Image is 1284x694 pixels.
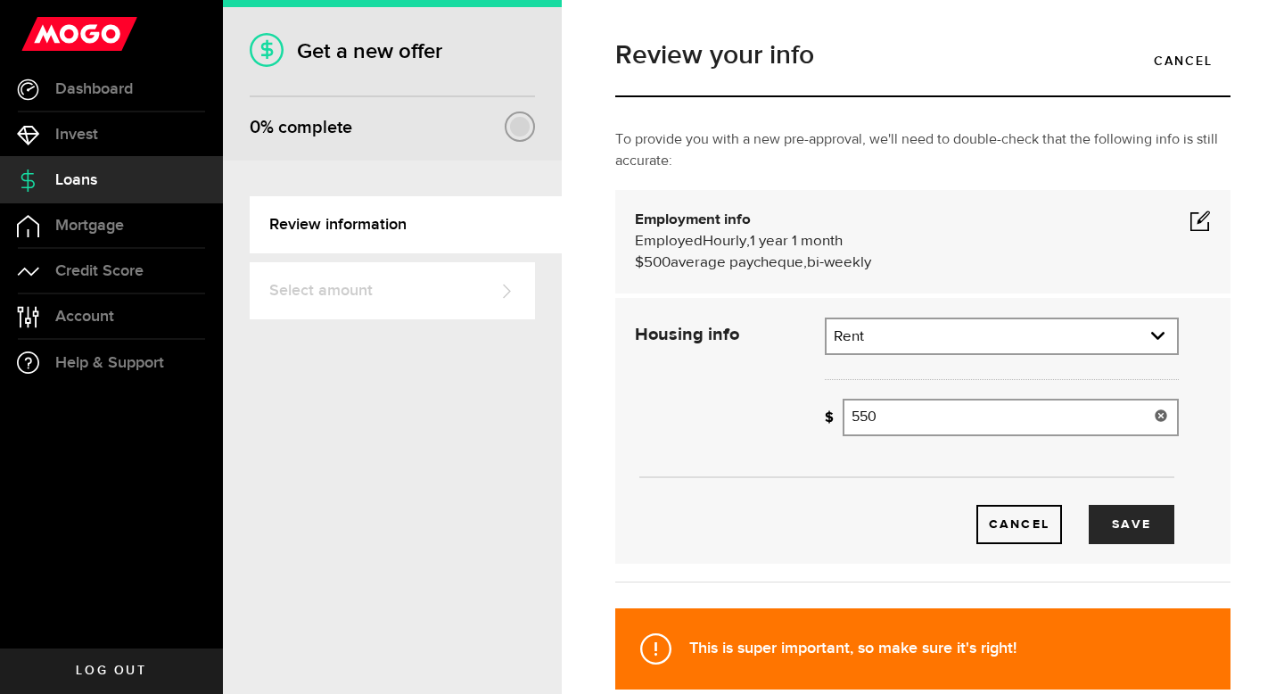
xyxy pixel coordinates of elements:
a: Cancel [1136,42,1230,79]
span: bi-weekly [807,255,871,270]
span: Account [55,309,114,325]
b: Employment info [635,212,751,227]
span: Help & Support [55,355,164,371]
span: , [746,234,750,249]
h1: Get a new offer [250,38,535,64]
div: % complete [250,112,352,144]
span: Loans [55,172,97,188]
span: Employed [635,234,703,249]
span: Mortgage [55,218,124,234]
a: Cancel [976,505,1062,544]
a: expand select [827,319,1177,353]
a: Select amount [250,262,535,319]
span: Invest [55,127,98,143]
span: Log out [76,665,146,677]
button: Save [1089,505,1174,544]
span: average paycheque, [671,255,807,270]
strong: Housing info [635,326,739,343]
h1: Review your info [615,42,1230,69]
p: To provide you with a new pre-approval, we'll need to double-check that the following info is sti... [615,129,1230,172]
span: Credit Score [55,263,144,279]
span: 0 [250,117,260,138]
button: Open LiveChat chat widget [14,7,68,61]
span: Dashboard [55,81,133,97]
a: Review information [250,196,562,253]
strong: This is super important, so make sure it's right! [689,639,1017,657]
span: 1 year 1 month [750,234,843,249]
span: $500 [635,255,671,270]
span: Hourly [703,234,746,249]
